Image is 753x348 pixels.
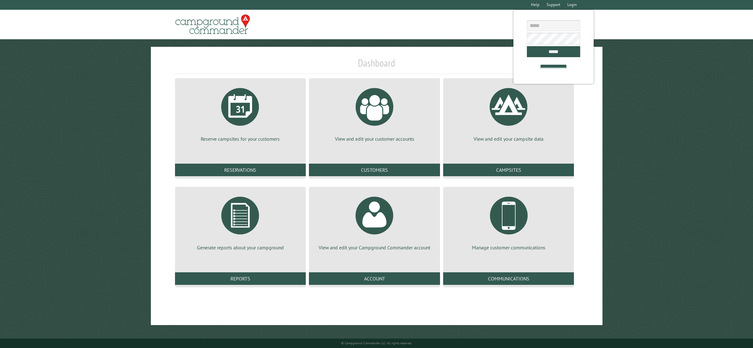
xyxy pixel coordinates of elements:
[183,83,299,142] a: Reserve campsites for your customers
[316,135,432,142] p: View and edit your customer accounts
[173,12,252,37] img: Campground Commander
[316,83,432,142] a: View and edit your customer accounts
[451,192,567,251] a: Manage customer communications
[443,272,574,285] a: Communications
[341,341,412,345] small: © Campground Commander LLC. All rights reserved.
[183,135,299,142] p: Reserve campsites for your customers
[309,272,440,285] a: Account
[316,244,432,251] p: View and edit your Campground Commander account
[451,135,567,142] p: View and edit your campsite data
[175,164,306,176] a: Reservations
[183,192,299,251] a: Generate reports about your campground
[316,192,432,251] a: View and edit your Campground Commander account
[451,83,567,142] a: View and edit your campsite data
[183,244,299,251] p: Generate reports about your campground
[451,244,567,251] p: Manage customer communications
[173,57,580,74] h1: Dashboard
[443,164,574,176] a: Campsites
[309,164,440,176] a: Customers
[175,272,306,285] a: Reports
